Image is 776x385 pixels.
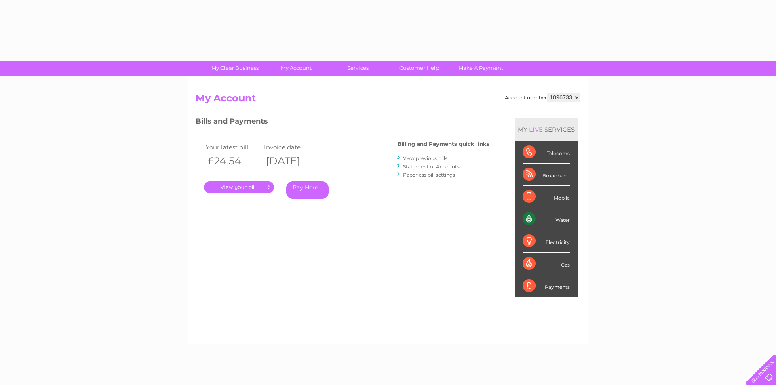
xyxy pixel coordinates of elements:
[403,155,447,161] a: View previous bills
[262,142,320,153] td: Invoice date
[523,230,570,252] div: Electricity
[386,61,453,76] a: Customer Help
[196,93,580,108] h2: My Account
[204,181,274,193] a: .
[196,116,489,130] h3: Bills and Payments
[286,181,329,199] a: Pay Here
[447,61,514,76] a: Make A Payment
[527,126,544,133] div: LIVE
[397,141,489,147] h4: Billing and Payments quick links
[515,118,578,141] div: MY SERVICES
[523,164,570,186] div: Broadband
[403,172,455,178] a: Paperless bill settings
[204,142,262,153] td: Your latest bill
[523,186,570,208] div: Mobile
[523,208,570,230] div: Water
[523,141,570,164] div: Telecoms
[403,164,460,170] a: Statement of Accounts
[262,153,320,169] th: [DATE]
[505,93,580,102] div: Account number
[204,153,262,169] th: £24.54
[263,61,330,76] a: My Account
[202,61,268,76] a: My Clear Business
[325,61,391,76] a: Services
[523,253,570,275] div: Gas
[523,275,570,297] div: Payments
